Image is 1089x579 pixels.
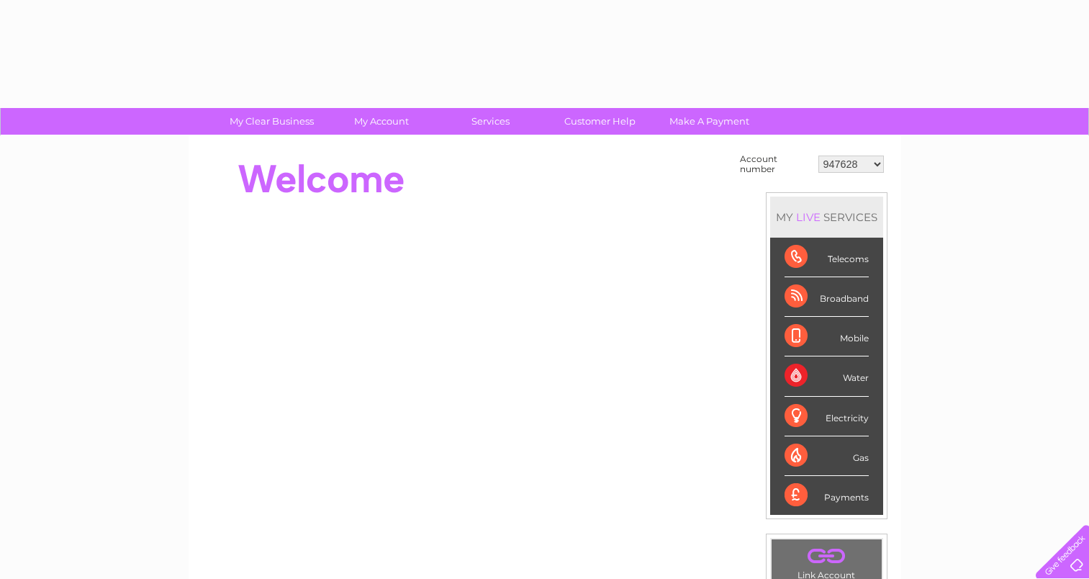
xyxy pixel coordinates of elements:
div: Broadband [785,277,869,317]
div: Mobile [785,317,869,356]
div: MY SERVICES [770,197,883,238]
div: Payments [785,476,869,515]
div: Telecoms [785,238,869,277]
a: Services [431,108,550,135]
a: . [775,543,878,568]
div: Water [785,356,869,396]
td: Account number [736,151,815,178]
a: Make A Payment [650,108,769,135]
a: Customer Help [541,108,659,135]
div: Electricity [785,397,869,436]
a: My Clear Business [212,108,331,135]
div: Gas [785,436,869,476]
a: My Account [322,108,440,135]
div: LIVE [793,210,823,224]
